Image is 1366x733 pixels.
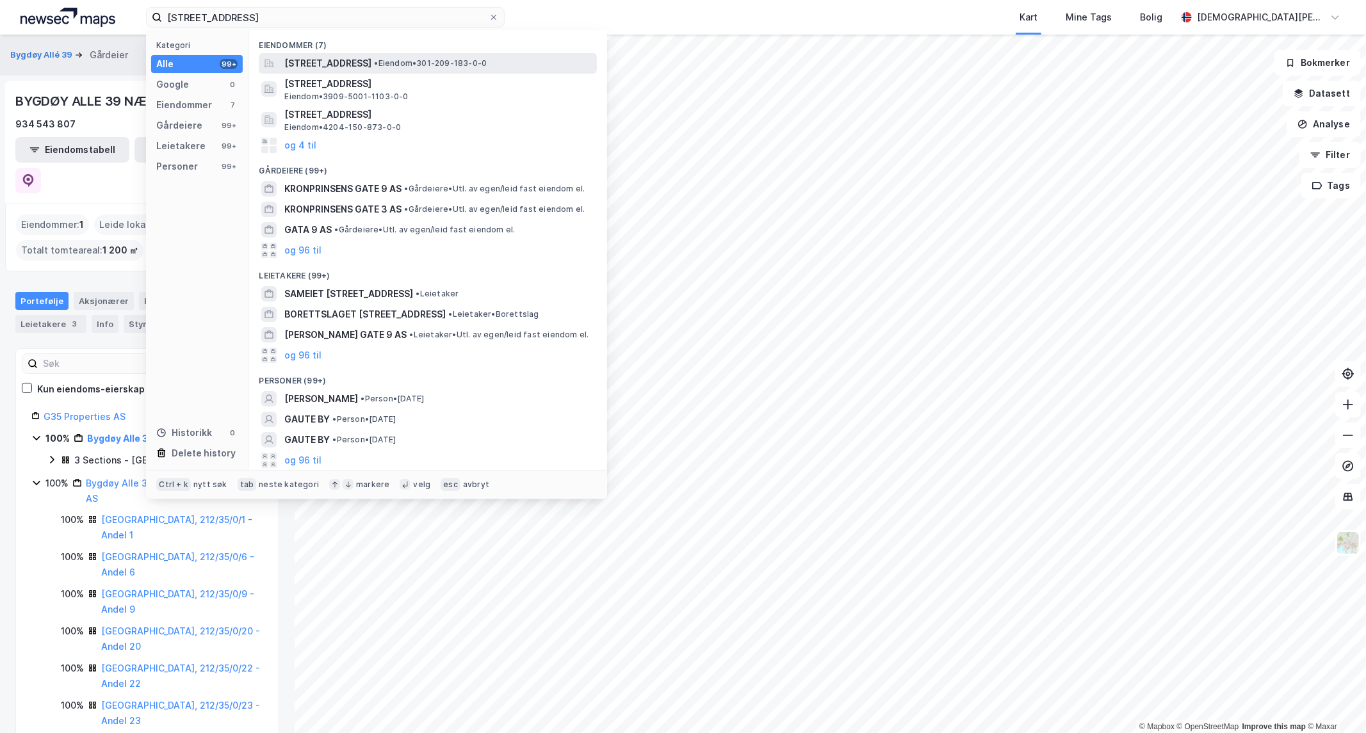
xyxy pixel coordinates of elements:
div: Bolig [1140,10,1162,25]
input: Søk på adresse, matrikkel, gårdeiere, leietakere eller personer [162,8,489,27]
span: • [332,414,336,424]
div: 100% [61,549,84,565]
button: Bygdøy Allé 39 [10,49,75,61]
button: Eiendomstabell [15,137,129,163]
span: Eiendom • 301-209-183-0-0 [374,58,487,68]
div: 100% [61,512,84,528]
a: [GEOGRAPHIC_DATA], 212/35/0/20 - Andel 20 [101,625,260,652]
span: GATA 9 AS [284,222,332,238]
span: Leietaker [416,289,459,299]
button: og 96 til [284,348,321,363]
span: Person • [DATE] [332,435,396,445]
div: 99+ [220,59,238,69]
div: 0 [227,79,238,90]
div: Gårdeier [90,47,128,63]
div: 3 [69,318,81,330]
div: 3 Sections - [GEOGRAPHIC_DATA], 212/35 [74,453,259,468]
button: og 96 til [284,453,321,468]
button: Bokmerker [1274,50,1361,76]
div: avbryt [463,479,489,490]
div: Totalt tomteareal : [16,240,143,261]
div: BYGDØY ALLE 39 NÆRING AS [15,91,199,111]
span: 1 [79,217,84,232]
div: Info [92,315,118,333]
span: GAUTE BY [284,432,330,447]
a: Mapbox [1139,722,1175,731]
span: Eiendom • 3909-5001-1103-0-0 [284,92,408,102]
a: [GEOGRAPHIC_DATA], 212/35/0/23 - Andel 23 [101,700,260,726]
a: G35 Properties AS [44,411,126,422]
div: Leietakere (99+) [248,261,607,284]
span: Eiendom • 4204-150-873-0-0 [284,122,401,133]
span: Leietaker • Borettslag [448,309,539,319]
div: Styret [124,315,176,333]
span: KRONPRINSENS GATE 3 AS [284,202,402,217]
a: Improve this map [1242,722,1306,731]
div: Gårdeiere [156,118,202,133]
span: • [404,204,408,214]
div: Kun eiendoms-eierskap [37,382,145,397]
div: 100% [61,624,84,639]
span: 1 200 ㎡ [102,243,138,258]
div: 100% [45,431,70,446]
div: 100% [61,698,84,713]
button: og 96 til [284,243,321,258]
div: neste kategori [259,479,319,490]
div: Leietakere [156,138,206,154]
span: [PERSON_NAME] GATE 9 AS [284,327,407,342]
span: Gårdeiere • Utl. av egen/leid fast eiendom el. [404,184,585,194]
span: Gårdeiere • Utl. av egen/leid fast eiendom el. [404,204,585,214]
div: Kontrollprogram for chat [1302,672,1366,733]
span: • [374,58,378,68]
button: Leietakertabell [134,137,248,163]
div: 99+ [220,120,238,131]
span: • [361,394,364,403]
span: • [409,330,413,339]
div: markere [356,479,389,490]
div: Kart [1020,10,1037,25]
button: Analyse [1287,111,1361,137]
a: Bygdøy Alle 39 [GEOGRAPHIC_DATA] AS [86,478,249,504]
img: logo.a4113a55bc3d86da70a041830d287a7e.svg [20,8,115,27]
div: Portefølje [15,292,69,310]
div: velg [413,479,430,490]
button: Filter [1299,142,1361,168]
span: Person • [DATE] [332,414,396,424]
div: Eiendommer (7) [248,30,607,53]
span: [STREET_ADDRESS] [284,76,592,92]
div: Aksjonærer [74,292,134,310]
div: 99+ [220,141,238,151]
div: nytt søk [193,479,227,490]
div: 100% [61,586,84,602]
div: Personer [156,159,198,174]
input: Søk [38,354,178,373]
div: Kategori [156,40,243,50]
span: • [416,289,419,298]
div: Ctrl + k [156,478,191,491]
div: Gårdeiere (99+) [248,156,607,179]
span: GAUTE BY [284,412,330,427]
button: Datasett [1283,81,1361,106]
span: • [334,225,338,234]
div: 100% [61,661,84,676]
span: Leietaker • Utl. av egen/leid fast eiendom el. [409,330,589,340]
div: Leide lokasjoner : [94,214,185,235]
a: [GEOGRAPHIC_DATA], 212/35/0/22 - Andel 22 [101,663,260,689]
div: Leietakere [15,315,86,333]
img: Z [1336,531,1360,555]
button: Tags [1301,173,1361,198]
div: Historikk [156,425,212,440]
div: Personer (99+) [248,366,607,389]
span: KRONPRINSENS GATE 9 AS [284,181,402,197]
div: Delete history [172,446,236,461]
div: tab [238,478,257,491]
span: [STREET_ADDRESS] [284,56,371,71]
div: [DEMOGRAPHIC_DATA][PERSON_NAME] [1197,10,1325,25]
span: [PERSON_NAME] [284,391,358,407]
div: 99+ [220,161,238,172]
div: Alle [156,56,174,72]
span: Gårdeiere • Utl. av egen/leid fast eiendom el. [334,225,515,235]
div: 7 [227,100,238,110]
a: [GEOGRAPHIC_DATA], 212/35/0/6 - Andel 6 [101,551,254,577]
button: og 4 til [284,138,316,153]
